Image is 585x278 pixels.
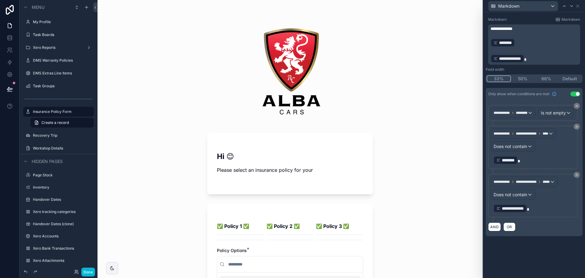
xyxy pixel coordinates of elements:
label: My Profile [33,20,93,24]
span: Does not contain [494,192,527,198]
label: Workshop Details [33,146,93,151]
button: Markdown [488,1,558,11]
h2: Hi 😊 [217,151,363,161]
button: AND [488,222,501,231]
label: Handover Dates [33,197,93,202]
button: 50% [511,75,535,82]
label: Xero Reports [33,45,84,50]
label: Xero Accounts [33,234,93,239]
label: Inventory [33,185,93,190]
span: Hidden pages [32,158,63,164]
label: Task Groups [33,84,93,88]
span: Create a record [41,120,69,125]
a: Markdown [555,17,580,22]
label: Task Boards [33,32,93,37]
label: Field width [486,67,504,72]
span: Menu [32,4,44,10]
button: Done [81,268,95,276]
label: Page Stock [33,173,93,178]
strong: ✅ Policy 1 ✅ [217,223,249,229]
button: Does not contain [491,141,535,152]
span: Markdown [562,17,580,22]
button: 33% [487,75,511,82]
button: Default [558,75,582,82]
button: OR [503,222,516,231]
label: Xero Bank Transactions [33,246,93,251]
strong: ✅ Policy 3 ✅ [316,223,349,229]
span: Does not contain [494,143,527,150]
span: OR [505,225,513,229]
p: Please select an insurance policy for your [217,166,363,174]
strong: ✅ Policy 2 ✅ [267,223,300,229]
label: Insurance Policy Form [33,109,90,114]
div: scrollable content [488,24,580,65]
span: Is not empty [541,110,566,116]
a: Create a record [30,118,94,128]
label: Xero tracking categories [33,209,93,214]
span: Only show when conditions are met [488,92,549,96]
label: Recovery Trip [33,133,93,138]
label: DMS Warranty Policies [33,58,93,63]
label: Markdown [488,17,507,22]
span: Markdown [498,3,519,9]
button: Is not empty [538,108,574,118]
button: 66% [534,75,558,82]
span: Policy Options [217,248,247,253]
label: Handover Dates (clone) [33,222,93,226]
label: Xero Attachments [33,258,93,263]
button: Does not contain [491,190,535,200]
label: DMS Extras Line Items [33,71,93,76]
